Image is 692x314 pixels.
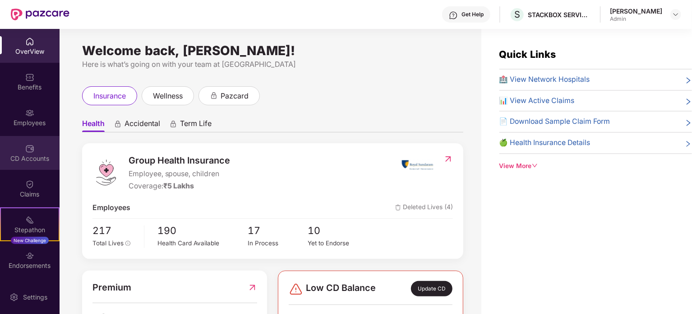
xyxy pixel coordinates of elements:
span: right [685,118,692,127]
div: Health Card Available [158,239,248,248]
div: Welcome back, [PERSON_NAME]! [82,47,463,54]
img: svg+xml;base64,PHN2ZyBpZD0iSG9tZSIgeG1sbnM9Imh0dHA6Ly93d3cudzMub3JnLzIwMDAvc3ZnIiB3aWR0aD0iMjAiIG... [25,37,34,46]
img: svg+xml;base64,PHN2ZyBpZD0iQ2xhaW0iIHhtbG5zPSJodHRwOi8vd3d3LnczLm9yZy8yMDAwL3N2ZyIgd2lkdGg9IjIwIi... [25,180,34,189]
div: Admin [610,15,662,23]
div: Coverage: [129,181,231,192]
img: svg+xml;base64,PHN2ZyBpZD0iU2V0dGluZy0yMHgyMCIgeG1sbnM9Imh0dHA6Ly93d3cudzMub3JnLzIwMDAvc3ZnIiB3aW... [9,293,18,302]
span: Premium [92,281,131,295]
div: animation [169,120,177,128]
span: Group Health Insurance [129,154,231,168]
img: svg+xml;base64,PHN2ZyBpZD0iRGFuZ2VyLTMyeDMyIiB4bWxucz0iaHR0cDovL3d3dy53My5vcmcvMjAwMC9zdmciIHdpZH... [289,282,303,296]
span: down [532,163,538,169]
span: 🍏 Health Insurance Details [499,137,591,149]
span: right [685,76,692,85]
img: New Pazcare Logo [11,9,69,20]
span: 📄 Download Sample Claim Form [499,116,610,127]
span: info-circle [125,241,131,246]
span: right [685,97,692,107]
span: right [685,139,692,149]
div: animation [114,120,122,128]
span: 📊 View Active Claims [499,95,575,107]
img: svg+xml;base64,PHN2ZyBpZD0iRW1wbG95ZWVzIiB4bWxucz0iaHR0cDovL3d3dy53My5vcmcvMjAwMC9zdmciIHdpZHRoPS... [25,108,34,117]
span: insurance [93,90,126,102]
span: ₹5 Lakhs [163,182,194,190]
span: Health [82,119,105,132]
img: RedirectIcon [443,155,453,164]
div: New Challenge [11,237,49,244]
span: Employee, spouse, children [129,169,231,180]
span: wellness [153,90,183,102]
img: deleteIcon [395,205,401,211]
img: svg+xml;base64,PHN2ZyBpZD0iQmVuZWZpdHMiIHhtbG5zPSJodHRwOi8vd3d3LnczLm9yZy8yMDAwL3N2ZyIgd2lkdGg9Ij... [25,73,34,82]
span: 17 [248,223,308,239]
div: STACKBOX SERVICES PRIVATE LIMITED [528,10,591,19]
span: Deleted Lives (4) [395,202,453,214]
div: Stepathon [1,225,59,234]
div: Settings [20,293,50,302]
span: pazcard [221,90,249,102]
img: svg+xml;base64,PHN2ZyBpZD0iRW5kb3JzZW1lbnRzIiB4bWxucz0iaHR0cDovL3d3dy53My5vcmcvMjAwMC9zdmciIHdpZH... [25,251,34,260]
span: 10 [308,223,368,239]
span: Low CD Balance [306,281,376,296]
span: Total Lives [92,239,124,247]
span: Accidental [125,119,160,132]
img: logo [92,159,120,186]
div: Yet to Endorse [308,239,368,248]
img: RedirectIcon [248,281,257,295]
div: In Process [248,239,308,248]
img: svg+xml;base64,PHN2ZyBpZD0iQ0RfQWNjb3VudHMiIGRhdGEtbmFtZT0iQ0QgQWNjb3VudHMiIHhtbG5zPSJodHRwOi8vd3... [25,144,34,153]
span: 190 [158,223,248,239]
div: [PERSON_NAME] [610,7,662,15]
div: Update CD [411,281,452,296]
div: animation [210,91,218,99]
div: View More [499,161,692,171]
span: Quick Links [499,48,556,60]
img: svg+xml;base64,PHN2ZyBpZD0iSGVscC0zMngzMiIgeG1sbnM9Imh0dHA6Ly93d3cudzMub3JnLzIwMDAvc3ZnIiB3aWR0aD... [449,11,458,20]
span: Employees [92,202,130,214]
img: insurerIcon [401,154,434,176]
span: 217 [92,223,138,239]
span: S [514,9,520,20]
div: Get Help [461,11,484,18]
img: svg+xml;base64,PHN2ZyB4bWxucz0iaHR0cDovL3d3dy53My5vcmcvMjAwMC9zdmciIHdpZHRoPSIyMSIgaGVpZ2h0PSIyMC... [25,216,34,225]
div: Here is what’s going on with your team at [GEOGRAPHIC_DATA] [82,59,463,70]
span: Term Life [180,119,212,132]
img: svg+xml;base64,PHN2ZyBpZD0iRHJvcGRvd24tMzJ4MzIiIHhtbG5zPSJodHRwOi8vd3d3LnczLm9yZy8yMDAwL3N2ZyIgd2... [672,11,679,18]
span: 🏥 View Network Hospitals [499,74,590,85]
